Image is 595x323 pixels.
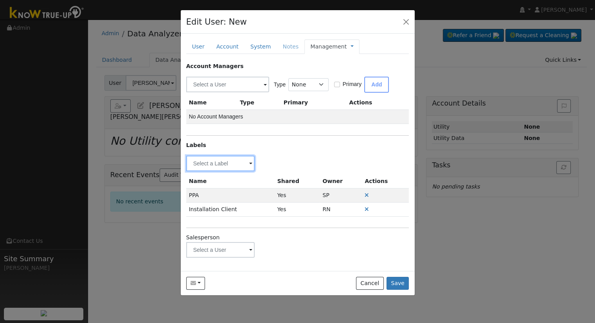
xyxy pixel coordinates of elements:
input: Select a Label [186,156,255,171]
th: Actions [362,174,409,188]
td: No Account Managers [186,110,409,124]
a: Management [310,43,347,51]
th: Type [237,96,280,110]
th: Primary [281,96,347,110]
td: Renchia Nicholas [320,203,362,217]
button: rubyleo2014@gmail.com [186,277,205,290]
th: Owner [320,174,362,188]
strong: Labels [186,142,206,148]
th: Name [186,174,275,188]
td: Samantha Perry [320,188,362,202]
input: Primary [334,82,340,87]
a: User [186,39,210,54]
a: Account [210,39,244,54]
label: Primary [343,80,362,88]
td: Yes [275,203,320,217]
label: Salesperson [186,233,220,242]
a: Remove Label [365,192,369,198]
strong: Account Managers [186,63,244,69]
th: Shared [275,174,320,188]
td: PPA [186,188,275,202]
button: Cancel [356,277,384,290]
button: Add [364,77,389,93]
input: Select a User [186,242,255,258]
h4: Edit User: New [186,16,247,28]
th: Actions [346,96,409,110]
input: Select a User [186,77,269,92]
th: Name [186,96,237,110]
a: Remove Label [365,206,369,212]
label: Type [274,81,286,89]
button: Save [386,277,409,290]
a: System [244,39,277,54]
td: Installation Client [186,203,275,217]
td: Yes [275,188,320,202]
